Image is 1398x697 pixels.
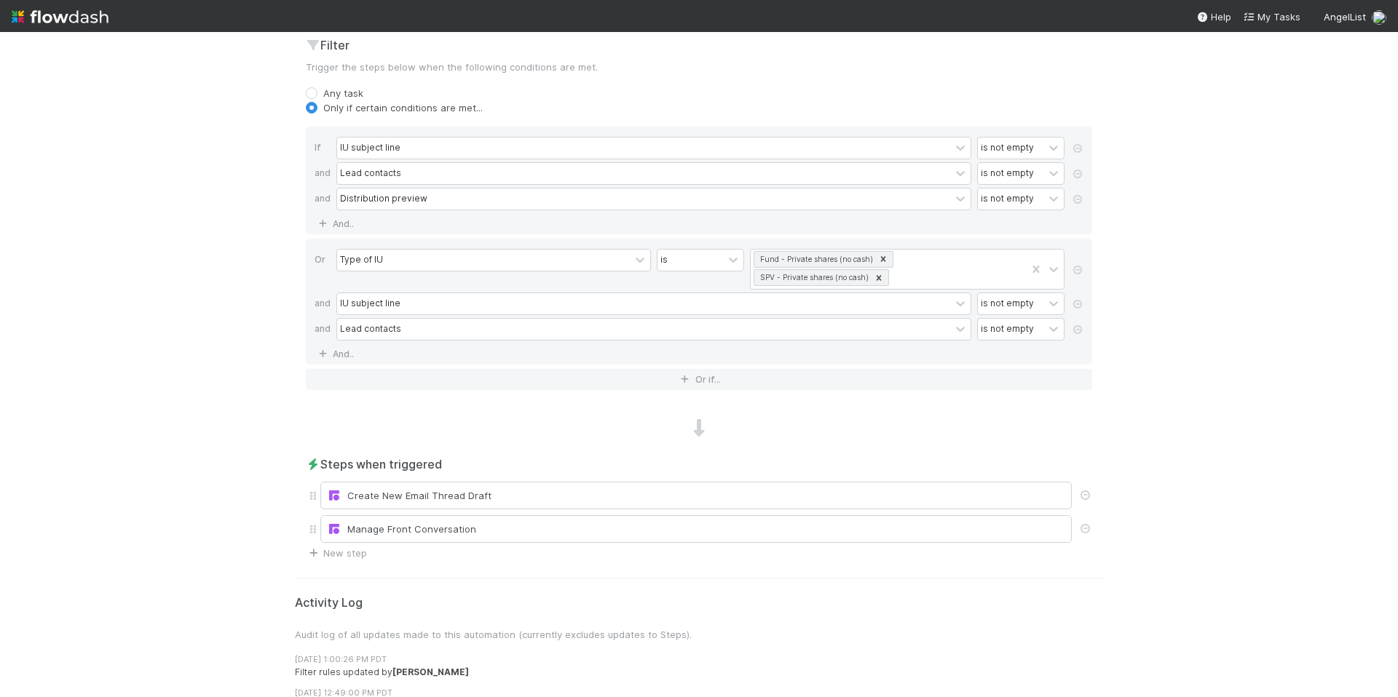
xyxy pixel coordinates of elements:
[315,162,336,188] div: and
[340,141,400,154] div: IU subject line
[756,252,875,267] div: Fund - Private shares (no cash)
[315,188,336,213] div: and
[981,322,1034,335] div: is not empty
[981,141,1034,154] div: is not empty
[340,192,427,205] div: Distribution preview
[327,524,341,534] img: front-logo-b4b721b83371efbadf0a.svg
[1196,9,1231,24] div: Help
[1243,11,1300,23] span: My Tasks
[340,322,401,335] div: Lead contacts
[756,270,871,285] div: SPV - Private shares (no cash)
[315,292,336,318] div: and
[295,596,1103,610] h5: Activity Log
[392,666,469,677] strong: [PERSON_NAME]
[315,213,360,234] a: And..
[315,137,336,162] div: If
[981,167,1034,180] div: is not empty
[306,36,1092,54] h2: Filter
[295,666,1114,679] div: Filter rules updated by
[323,100,483,115] label: Only if certain conditions are met...
[295,627,1103,642] p: Audit log of all updates made to this automation (currently excludes updates to Steps).
[323,86,363,100] label: Any task
[295,653,1114,666] div: [DATE] 1:00:26 PM PDT
[306,455,1092,473] h2: Steps when triggered
[315,249,336,292] div: Or
[1243,9,1300,24] a: My Tasks
[327,490,341,501] img: front-logo-b4b721b83371efbadf0a.svg
[340,167,401,180] div: Lead contacts
[981,297,1034,310] div: is not empty
[306,60,1092,74] p: Trigger the steps below when the following conditions are met.
[315,343,360,365] a: And..
[315,318,336,343] div: and
[340,297,400,310] div: IU subject line
[306,369,1092,390] button: Or if...
[306,547,367,559] a: New step
[1372,10,1386,25] img: avatar_a2d05fec-0a57-4266-8476-74cda3464b0e.png
[660,253,668,266] div: is
[981,192,1034,205] div: is not empty
[1324,11,1366,23] span: AngelList
[340,253,383,266] div: Type of IU
[327,488,1065,503] div: Create New Email Thread Draft
[12,4,108,29] img: logo-inverted-e16ddd16eac7371096b0.svg
[327,522,1065,536] div: Manage Front Conversation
